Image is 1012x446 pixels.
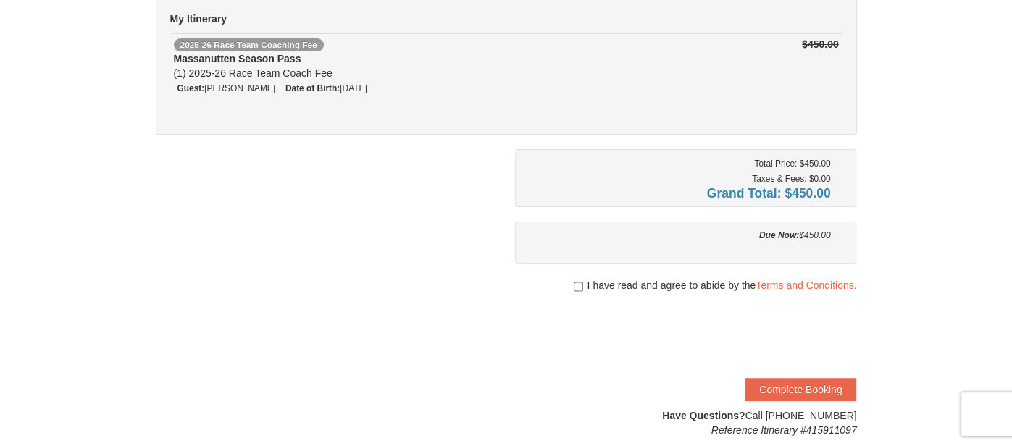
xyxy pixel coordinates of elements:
[802,38,839,50] strike: $450.00
[285,83,367,93] small: [DATE]
[177,83,275,93] small: [PERSON_NAME]
[759,230,799,240] strong: Due Now:
[174,51,606,80] div: (1) 2025-26 Race Team Coach Fee
[174,53,301,64] strong: Massanutten Season Pass
[711,424,857,436] em: Reference Itinerary #415911097
[174,38,324,51] span: 2025-26 Race Team Coaching Fee
[285,83,340,93] strong: Date of Birth:
[752,174,830,184] small: Taxes & Fees: $0.00
[662,410,745,421] strong: Have Questions?
[177,83,205,93] strong: Guest:
[526,228,831,243] div: $450.00
[515,408,857,437] div: Call [PHONE_NUMBER]
[170,12,842,26] h5: My Itinerary
[587,278,856,293] span: I have read and agree to abide by the
[754,159,830,169] small: Total Price: $450.00
[636,307,856,363] iframe: reCAPTCHA
[756,279,856,291] a: Terms and Conditions.
[745,378,856,401] button: Complete Booking
[526,186,831,201] h4: Grand Total: $450.00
